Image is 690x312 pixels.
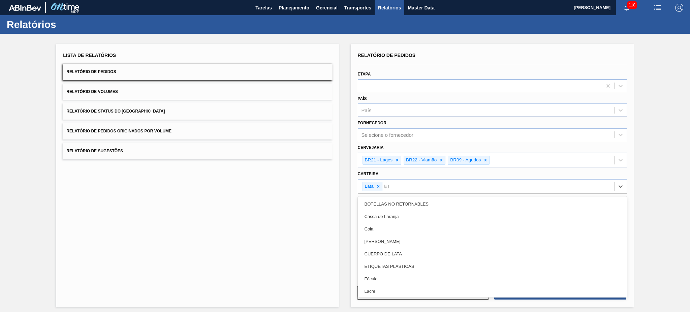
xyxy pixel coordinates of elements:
span: Relatório de Status do [GEOGRAPHIC_DATA] [66,109,165,114]
img: TNhmsLtSVTkK8tSr43FrP2fwEKptu5GPRR3wAAAABJRU5ErkJggg== [9,5,41,11]
img: Logout [675,4,683,12]
span: Relatório de Pedidos [358,53,416,58]
button: Limpar [357,286,489,300]
span: Relatório de Volumes [66,89,118,94]
span: Relatórios [378,4,401,12]
span: Master Data [408,4,434,12]
span: Planejamento [279,4,309,12]
label: País [358,96,367,101]
div: Fécula [358,273,627,285]
div: Lacre [358,285,627,298]
span: Transportes [344,4,371,12]
button: Relatório de Volumes [63,84,332,100]
span: Relatório de Pedidos [66,69,116,74]
button: Notificações [616,3,637,12]
h1: Relatórios [7,21,126,28]
div: BR21 - Lages [363,156,394,164]
div: Casca de Laranja [358,210,627,223]
span: 118 [627,1,637,9]
button: Relatório de Pedidos [63,64,332,80]
div: BOTELLAS NO RETORNABLES [358,198,627,210]
div: Lata [363,182,375,191]
span: Gerencial [316,4,338,12]
button: Relatório de Pedidos Originados por Volume [63,123,332,139]
label: Cervejaria [358,145,384,150]
div: ETIQUETAS PLASTICAS [358,260,627,273]
label: Etapa [358,72,371,76]
span: Relatório de Sugestões [66,149,123,153]
button: Relatório de Sugestões [63,143,332,159]
span: Relatório de Pedidos Originados por Volume [66,129,171,133]
img: userActions [654,4,662,12]
div: BR22 - Viamão [404,156,438,164]
button: Relatório de Status do [GEOGRAPHIC_DATA] [63,103,332,120]
div: País [362,107,372,113]
div: Selecione o fornecedor [362,132,413,138]
div: Cola [358,223,627,235]
span: Tarefas [255,4,272,12]
label: Carteira [358,171,379,176]
span: Lista de Relatórios [63,53,116,58]
label: Fornecedor [358,121,386,125]
div: BR09 - Agudos [448,156,482,164]
div: [PERSON_NAME] [358,235,627,248]
div: CUERPO DE LATA [358,248,627,260]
